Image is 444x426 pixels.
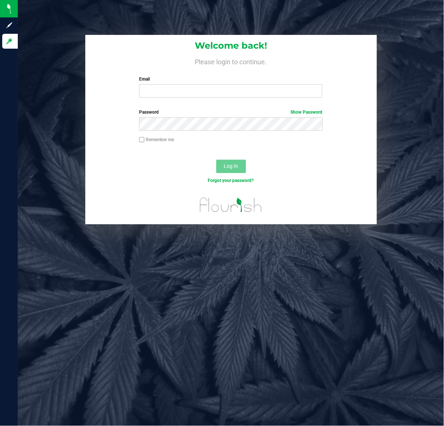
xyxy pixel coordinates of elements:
[139,137,144,142] input: Remember me
[290,110,322,115] a: Show Password
[139,76,322,82] label: Email
[6,38,13,45] inline-svg: Log in
[85,56,377,65] h4: Please login to continue.
[139,136,174,143] label: Remember me
[208,178,254,183] a: Forgot your password?
[216,160,246,173] button: Log In
[85,41,377,51] h1: Welcome back!
[224,163,238,169] span: Log In
[194,192,267,218] img: flourish_logo.svg
[139,110,159,115] span: Password
[6,22,13,29] inline-svg: Sign up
